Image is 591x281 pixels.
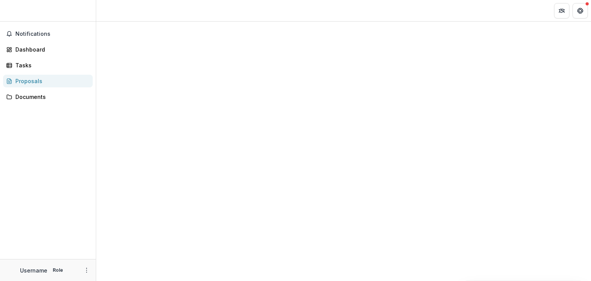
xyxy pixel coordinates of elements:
div: Documents [15,93,87,101]
p: Role [50,267,65,274]
div: Proposals [15,77,87,85]
button: Notifications [3,28,93,40]
a: Documents [3,90,93,103]
a: Tasks [3,59,93,72]
a: Proposals [3,75,93,87]
button: Get Help [573,3,588,18]
div: Tasks [15,61,87,69]
p: Username [20,266,47,274]
button: More [82,266,91,275]
a: Dashboard [3,43,93,56]
span: Notifications [15,31,90,37]
div: Dashboard [15,45,87,54]
button: Partners [554,3,569,18]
